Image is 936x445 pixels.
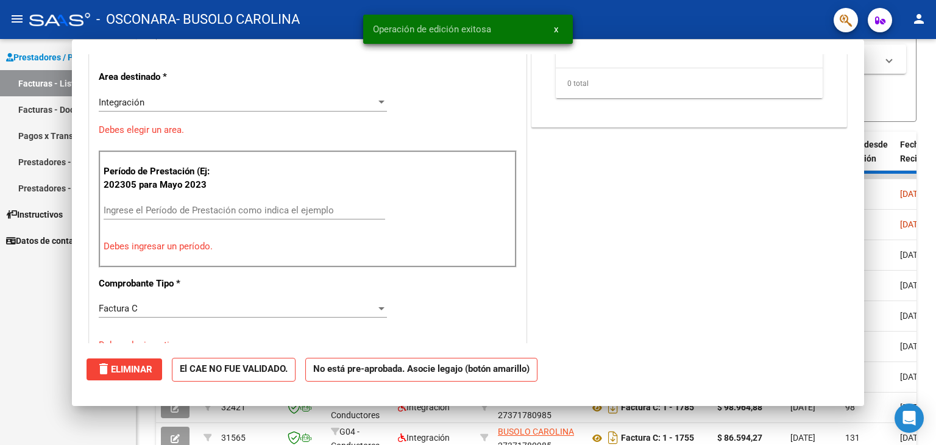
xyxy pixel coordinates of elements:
span: Eliminar [96,364,152,375]
span: [DATE] [900,341,925,351]
div: Open Intercom Messenger [895,404,924,433]
span: - OSCONARA [96,6,176,33]
mat-icon: menu [10,12,24,26]
span: [DATE] [900,372,925,382]
span: BUSOLO CAROLINA [498,427,574,436]
p: Período de Prestación (Ej: 202305 para Mayo 2023 [104,165,226,192]
span: Fecha Recibido [900,140,934,163]
button: Eliminar [87,358,162,380]
mat-icon: person [912,12,926,26]
span: Integración [398,433,450,443]
span: [DATE] [900,219,925,229]
span: 98 [845,402,855,412]
strong: $ 86.594,27 [717,433,762,443]
span: 131 [845,433,860,443]
span: Instructivos [6,208,63,221]
datatable-header-cell: Días desde Emisión [840,132,895,185]
span: Prestadores / Proveedores [6,51,117,64]
span: 31565 [221,433,246,443]
span: [DATE] [790,402,815,412]
span: - BUSOLO CAROLINA [176,6,300,33]
div: 27371780985 [498,394,580,420]
span: x [554,24,558,35]
div: 0 total [556,68,823,99]
p: Debes elegir un tipo. [99,338,517,352]
span: [DATE] [900,311,925,321]
span: 32421 [221,402,246,412]
strong: $ 98.964,88 [717,402,762,412]
span: Integración [398,402,450,412]
mat-icon: delete [96,361,111,376]
strong: Factura C: 1 - 1755 [621,433,694,443]
strong: Factura C: 1 - 1785 [621,403,694,413]
span: [DATE] [790,433,815,443]
span: [DATE] [900,402,925,412]
span: Integración [99,97,144,108]
span: [DATE] [900,433,925,443]
p: Debes elegir un area. [99,123,517,137]
span: Operación de edición exitosa [373,23,491,35]
span: Datos de contacto [6,234,86,247]
p: Area destinado * [99,70,224,84]
span: [DATE] [900,280,925,290]
span: [DATE] [900,189,925,199]
span: Factura C [99,303,138,314]
strong: No está pre-aprobada. Asocie legajo (botón amarillo) [305,358,537,382]
span: Días desde Emisión [845,140,888,163]
p: Debes ingresar un período. [104,240,512,254]
span: BUSOLO CAROLINA [498,396,574,406]
span: G04 - Conductores Navales MDQ [331,396,382,434]
p: Comprobante Tipo * [99,277,224,291]
i: Descargar documento [605,397,621,417]
span: [DATE] [900,250,925,260]
strong: El CAE NO FUE VALIDADO. [172,358,296,382]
